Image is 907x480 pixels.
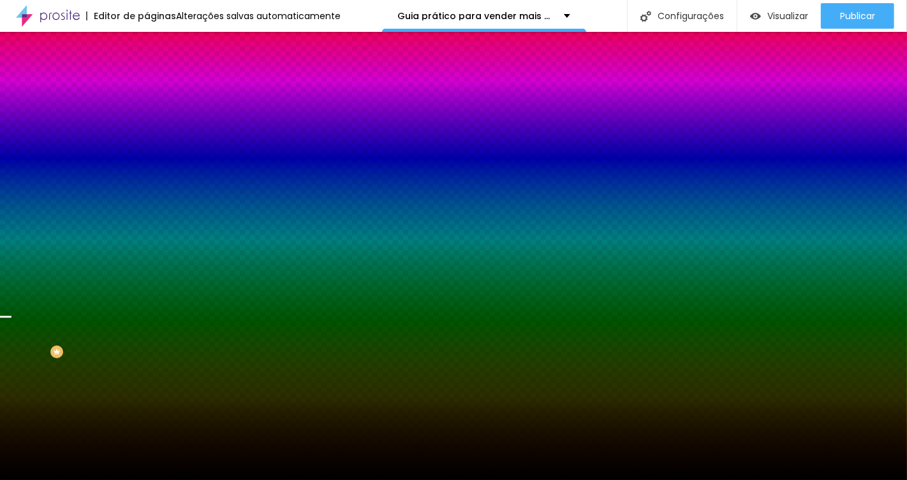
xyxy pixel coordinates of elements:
div: Alterações salvas automaticamente [176,11,341,20]
span: Publicar [840,11,875,21]
p: Guia prático para vender mais álbuns [398,11,554,20]
button: Publicar [821,3,894,29]
img: Icone [640,11,651,22]
span: Visualizar [767,11,808,21]
img: view-1.svg [750,11,761,22]
div: Editor de páginas [86,11,176,20]
button: Visualizar [737,3,821,29]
